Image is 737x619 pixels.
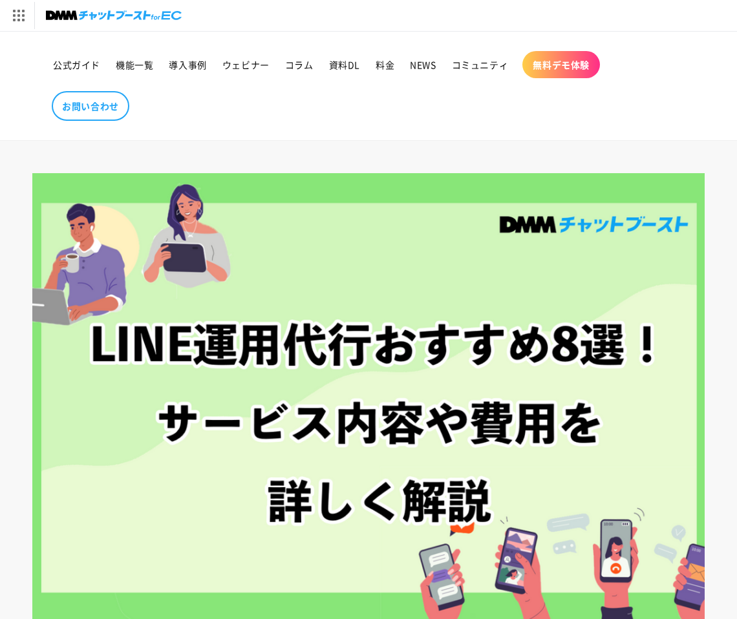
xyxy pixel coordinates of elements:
span: コラム [285,59,314,70]
a: 資料DL [321,51,368,78]
span: ウェビナー [222,59,270,70]
a: ウェビナー [215,51,277,78]
a: お問い合わせ [52,91,129,121]
span: 資料DL [329,59,360,70]
a: 機能一覧 [108,51,161,78]
img: サービス [2,2,34,29]
span: 導入事例 [169,59,206,70]
span: 機能一覧 [116,59,153,70]
span: 公式ガイド [53,59,100,70]
span: 無料デモ体験 [533,59,590,70]
a: 導入事例 [161,51,214,78]
span: お問い合わせ [62,100,119,112]
span: 料金 [376,59,394,70]
a: コミュニティ [444,51,517,78]
span: NEWS [410,59,436,70]
span: コミュニティ [452,59,509,70]
a: 公式ガイド [45,51,108,78]
img: チャットブーストforEC [46,6,182,25]
a: 無料デモ体験 [522,51,600,78]
a: NEWS [402,51,443,78]
a: 料金 [368,51,402,78]
a: コラム [277,51,321,78]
